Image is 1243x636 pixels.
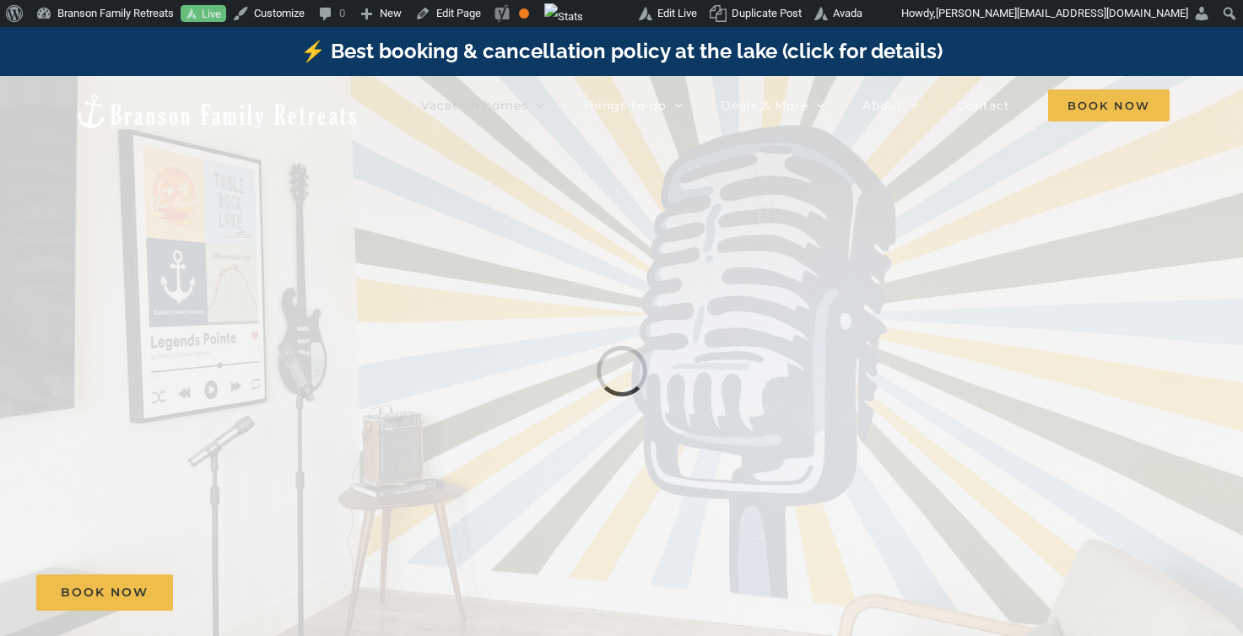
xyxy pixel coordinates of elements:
a: About [862,89,919,122]
span: Deals & More [721,100,808,111]
div: OK [519,8,529,19]
span: Things to do [582,100,667,111]
a: Live [181,5,226,23]
span: Contact [957,100,1010,111]
a: ⚡️ Best booking & cancellation policy at the lake (click for details) [300,39,943,63]
span: Vacation homes [421,100,528,111]
img: Views over 48 hours. Click for more Jetpack Stats. [544,3,583,30]
img: Branson Family Retreats Logo [73,93,359,131]
a: Vacation homes [421,89,544,122]
nav: Main Menu [421,89,1170,122]
a: Things to do [582,89,683,122]
span: About [862,100,903,111]
span: [PERSON_NAME][EMAIL_ADDRESS][DOMAIN_NAME] [936,7,1188,19]
span: Book Now [1048,89,1170,121]
span: Book Now [61,585,149,600]
a: Deals & More [721,89,824,122]
a: Contact [957,89,1010,122]
a: Book Now [36,574,173,611]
